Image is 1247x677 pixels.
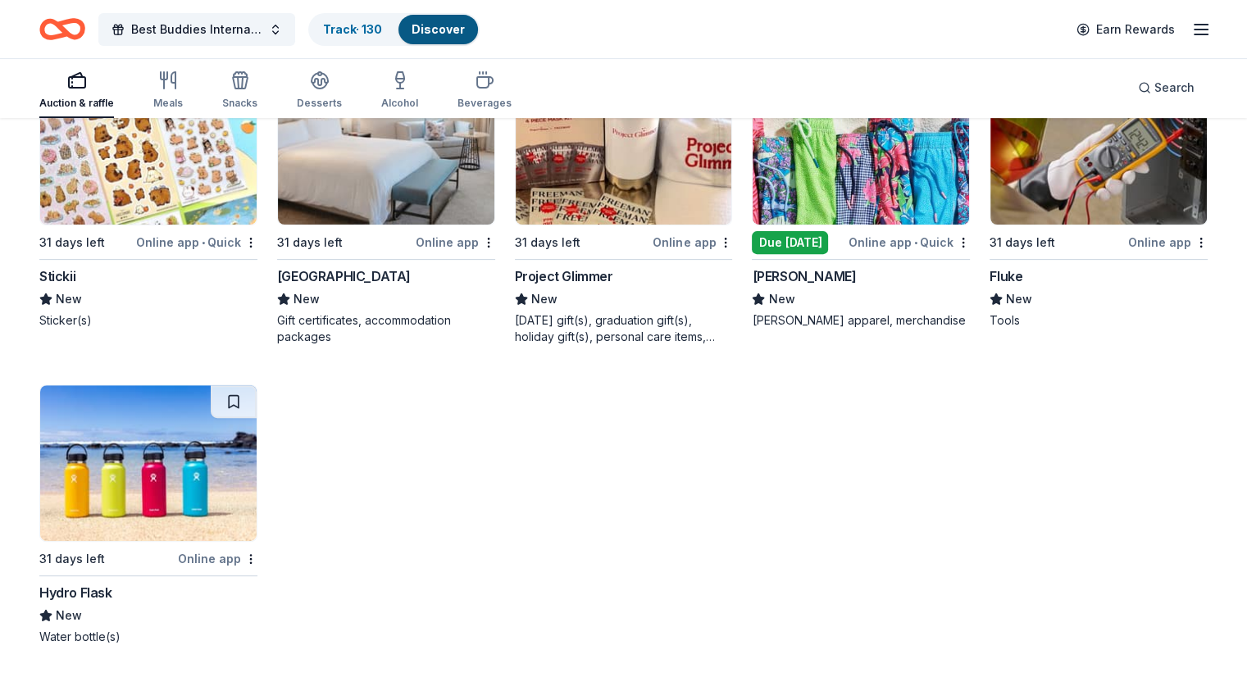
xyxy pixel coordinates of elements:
[914,236,917,249] span: •
[515,233,580,252] div: 31 days left
[457,97,512,110] div: Beverages
[515,312,733,345] div: [DATE] gift(s), graduation gift(s), holiday gift(s), personal care items, one-on-one career coach...
[39,97,114,110] div: Auction & raffle
[1067,15,1185,44] a: Earn Rewards
[412,22,465,36] a: Discover
[153,97,183,110] div: Meals
[752,266,856,286] div: [PERSON_NAME]
[752,312,970,329] div: [PERSON_NAME] apparel, merchandise
[39,233,105,252] div: 31 days left
[277,68,495,345] a: Image for Waldorf Astoria Monarch Beach Resort & Club3 applieslast weekLocal31 days leftOnline ap...
[297,97,342,110] div: Desserts
[1125,71,1208,104] button: Search
[416,232,495,252] div: Online app
[990,266,1022,286] div: Fluke
[222,64,257,118] button: Snacks
[39,10,85,48] a: Home
[653,232,732,252] div: Online app
[39,68,257,329] a: Image for Stickii4 applieslast week31 days leftOnline app•QuickStickiiNewSticker(s)
[131,20,262,39] span: Best Buddies International, [GEOGRAPHIC_DATA], Champion of the Year Gala
[323,22,382,36] a: Track· 130
[277,233,343,252] div: 31 days left
[294,289,320,309] span: New
[202,236,205,249] span: •
[297,64,342,118] button: Desserts
[457,64,512,118] button: Beverages
[278,69,494,225] img: Image for Waldorf Astoria Monarch Beach Resort & Club
[990,68,1208,329] a: Image for Fluke1 applylast week31 days leftOnline appFlukeNewTools
[39,312,257,329] div: Sticker(s)
[308,13,480,46] button: Track· 130Discover
[39,266,75,286] div: Stickii
[40,69,257,225] img: Image for Stickii
[56,289,82,309] span: New
[849,232,970,252] div: Online app Quick
[752,68,970,329] a: Image for Vineyard Vines2 applieslast weekDue [DATE]Online app•Quick[PERSON_NAME]New[PERSON_NAME]...
[136,232,257,252] div: Online app Quick
[516,69,732,225] img: Image for Project Glimmer
[277,312,495,345] div: Gift certificates, accommodation packages
[990,69,1207,225] img: Image for Fluke
[40,385,257,541] img: Image for Hydro Flask
[768,289,794,309] span: New
[752,231,828,254] div: Due [DATE]
[531,289,558,309] span: New
[381,64,418,118] button: Alcohol
[153,64,183,118] button: Meals
[178,548,257,569] div: Online app
[39,64,114,118] button: Auction & raffle
[39,549,105,569] div: 31 days left
[1128,232,1208,252] div: Online app
[39,384,257,645] a: Image for Hydro Flask31 days leftOnline appHydro FlaskNewWater bottle(s)
[39,629,257,645] div: Water bottle(s)
[277,266,411,286] div: [GEOGRAPHIC_DATA]
[753,69,969,225] img: Image for Vineyard Vines
[990,312,1208,329] div: Tools
[381,97,418,110] div: Alcohol
[56,606,82,625] span: New
[515,266,613,286] div: Project Glimmer
[990,233,1055,252] div: 31 days left
[1154,78,1195,98] span: Search
[515,68,733,345] a: Image for Project Glimmer2 applieslast week31 days leftOnline appProject GlimmerNew[DATE] gift(s)...
[1006,289,1032,309] span: New
[98,13,295,46] button: Best Buddies International, [GEOGRAPHIC_DATA], Champion of the Year Gala
[222,97,257,110] div: Snacks
[39,583,112,602] div: Hydro Flask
